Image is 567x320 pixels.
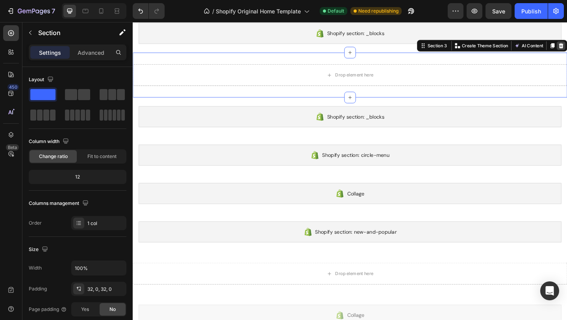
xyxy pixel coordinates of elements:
[6,144,19,151] div: Beta
[492,8,505,15] span: Save
[29,306,67,313] div: Page padding
[220,54,262,61] div: Drop element here
[233,182,252,191] span: Collage
[29,220,42,227] div: Order
[81,306,89,313] span: Yes
[29,198,90,209] div: Columns management
[29,264,42,272] div: Width
[319,22,343,29] div: Section 3
[413,21,448,30] button: AI Content
[29,285,47,292] div: Padding
[87,286,124,293] div: 32, 0, 32, 0
[212,7,214,15] span: /
[220,270,262,277] div: Drop element here
[87,153,117,160] span: Fit to content
[39,48,61,57] p: Settings
[540,281,559,300] div: Open Intercom Messenger
[216,7,301,15] span: Shopify Original Home Template
[3,3,59,19] button: 7
[521,7,541,15] div: Publish
[485,3,511,19] button: Save
[52,6,55,16] p: 7
[358,7,398,15] span: Need republishing
[328,7,344,15] span: Default
[133,3,165,19] div: Undo/Redo
[39,153,68,160] span: Change ratio
[515,3,548,19] button: Publish
[211,98,274,108] span: Shopify section: _blocks
[72,261,126,275] input: Auto
[198,223,287,233] span: Shopify section: new-and-popular
[78,48,104,57] p: Advanced
[133,22,567,320] iframe: Design area
[38,28,103,37] p: Section
[7,84,19,90] div: 450
[30,171,125,182] div: 12
[109,306,116,313] span: No
[206,140,279,149] span: Shopify section: circle-menu
[358,22,408,29] p: Create Theme Section
[29,244,50,255] div: Size
[29,136,70,147] div: Column width
[87,220,124,227] div: 1 col
[29,74,55,85] div: Layout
